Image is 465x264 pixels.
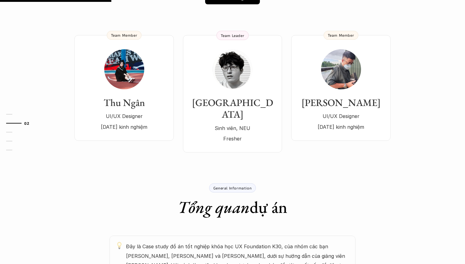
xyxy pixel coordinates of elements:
[328,33,354,37] p: Team Member
[189,97,276,120] h3: [GEOGRAPHIC_DATA]
[24,121,29,125] strong: 02
[81,112,168,121] p: UI/UX Designer
[297,122,384,132] p: [DATE] kinh nghiệm
[291,35,391,141] a: [PERSON_NAME]UI/UX Designer[DATE] kinh nghiệmTeam Member
[297,97,384,108] h3: [PERSON_NAME]
[81,97,168,108] h3: Thu Ngân
[111,33,137,37] p: Team Member
[74,35,174,141] a: Thu NgânUI/UX Designer[DATE] kinh nghiệmTeam Member
[297,112,384,121] p: UI/UX Designer
[221,33,244,38] p: Team Leader
[178,196,250,218] em: Tổng quan
[189,124,276,133] p: Sinh viên, NEU
[81,122,168,132] p: [DATE] kinh nghiệm
[6,120,35,127] a: 02
[178,197,287,217] h1: dự án
[183,35,282,153] a: [GEOGRAPHIC_DATA]Sinh viên, NEUFresherTeam Leader
[189,134,276,143] p: Fresher
[213,186,252,190] p: General Information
